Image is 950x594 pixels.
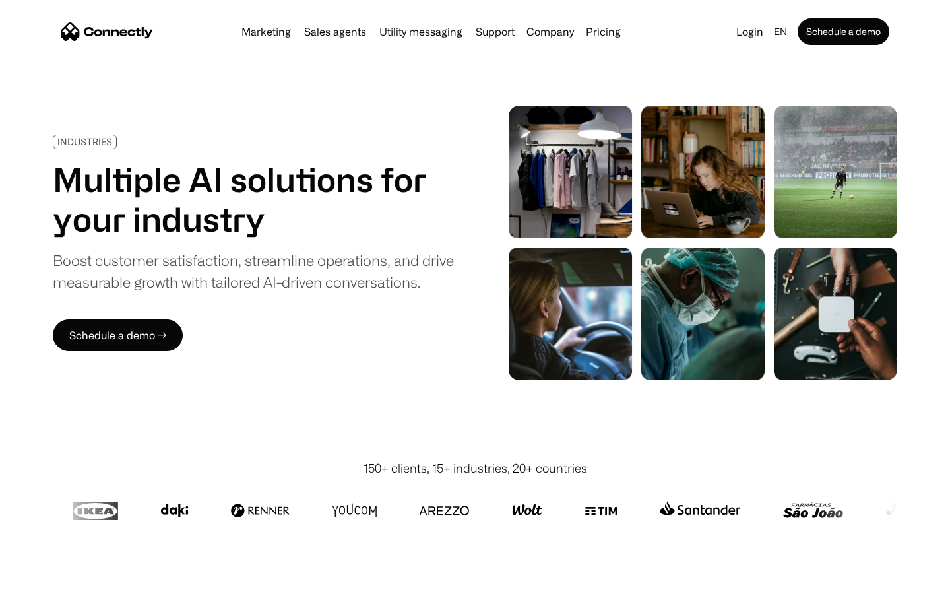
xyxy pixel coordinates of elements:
a: Support [470,26,520,37]
h1: Multiple AI solutions for your industry [53,160,454,239]
div: en [774,22,787,41]
a: Pricing [581,26,626,37]
a: Schedule a demo [798,18,889,45]
div: INDUSTRIES [57,137,112,147]
div: 150+ clients, 15+ industries, 20+ countries [364,459,587,477]
aside: Language selected: English [13,570,79,589]
a: Schedule a demo → [53,319,183,351]
div: en [769,22,795,41]
div: Company [522,22,578,41]
div: Boost customer satisfaction, streamline operations, and drive measurable growth with tailored AI-... [53,249,454,293]
a: Utility messaging [374,26,468,37]
ul: Language list [26,571,79,589]
div: Company [526,22,574,41]
a: Sales agents [299,26,371,37]
a: home [61,22,153,42]
a: Login [731,22,769,41]
a: Marketing [236,26,296,37]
